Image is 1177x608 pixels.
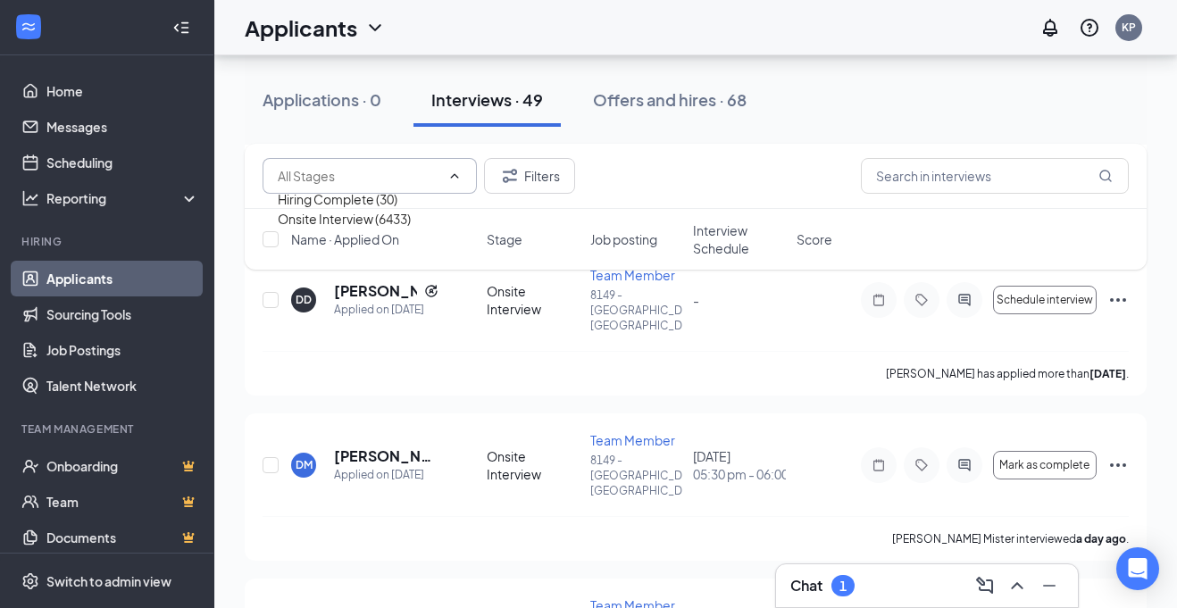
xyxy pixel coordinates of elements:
p: 8149 - [GEOGRAPHIC_DATA], [GEOGRAPHIC_DATA] [590,287,683,333]
p: 8149 - [GEOGRAPHIC_DATA], [GEOGRAPHIC_DATA] [590,453,683,498]
svg: ActiveChat [954,458,975,472]
div: Onsite Interview [487,447,580,483]
button: ComposeMessage [971,571,999,600]
svg: MagnifyingGlass [1098,169,1113,183]
a: Talent Network [46,368,199,404]
svg: ChevronDown [364,17,386,38]
input: All Stages [278,166,440,186]
input: Search in interviews [861,158,1129,194]
svg: ChevronUp [447,169,462,183]
div: Team Management [21,421,196,437]
div: Onsite Interview (6433) [278,209,411,229]
button: Mark as complete [993,451,1097,479]
a: Home [46,73,199,109]
span: Team Member [590,432,675,448]
div: Hiring Complete (30) [278,189,397,209]
span: Schedule interview [997,294,1093,306]
a: Sourcing Tools [46,296,199,332]
b: [DATE] [1089,367,1126,380]
span: 05:30 pm - 06:00 pm [693,465,786,483]
span: Score [797,230,832,248]
div: Interviews · 49 [431,88,543,111]
button: Minimize [1035,571,1064,600]
a: Applicants [46,261,199,296]
span: Job posting [590,230,657,248]
div: Switch to admin view [46,572,171,590]
div: Applied on [DATE] [334,466,438,484]
span: Name · Applied On [291,230,399,248]
a: Scheduling [46,145,199,180]
svg: Ellipses [1107,454,1129,476]
svg: Tag [911,458,932,472]
h5: [PERSON_NAME] [334,281,417,301]
div: DD [296,292,312,307]
h1: Applicants [245,12,357,43]
a: Job Postings [46,332,199,368]
div: KP [1122,20,1136,35]
svg: Collapse [172,19,190,37]
svg: Reapply [424,284,438,298]
svg: WorkstreamLogo [20,18,38,36]
svg: Note [868,458,889,472]
span: Mark as complete [999,459,1089,471]
div: Offers and hires · 68 [593,88,747,111]
div: [DATE] [693,447,786,483]
a: OnboardingCrown [46,448,199,484]
div: Applied on [DATE] [334,301,438,319]
div: DM [296,457,313,472]
svg: Note [868,293,889,307]
span: - [693,292,699,308]
b: a day ago [1076,532,1126,546]
svg: QuestionInfo [1079,17,1100,38]
svg: Analysis [21,189,39,207]
button: Filter Filters [484,158,575,194]
svg: Settings [21,572,39,590]
div: Reporting [46,189,200,207]
div: Applications · 0 [263,88,381,111]
p: [PERSON_NAME] has applied more than . [886,366,1129,381]
a: DocumentsCrown [46,520,199,555]
div: Hiring [21,234,196,249]
h3: Chat [790,576,822,596]
h5: [PERSON_NAME] Mister [334,446,438,466]
svg: Tag [911,293,932,307]
span: Stage [487,230,522,248]
div: 1 [839,579,847,594]
button: Schedule interview [993,286,1097,314]
svg: ComposeMessage [974,575,996,596]
svg: ChevronUp [1006,575,1028,596]
svg: Ellipses [1107,289,1129,311]
a: TeamCrown [46,484,199,520]
svg: Filter [499,165,521,187]
svg: Minimize [1039,575,1060,596]
div: Open Intercom Messenger [1116,547,1159,590]
button: ChevronUp [1003,571,1031,600]
p: [PERSON_NAME] Mister interviewed . [892,531,1129,546]
svg: Notifications [1039,17,1061,38]
span: Interview Schedule [693,221,786,257]
svg: ActiveChat [954,293,975,307]
a: Messages [46,109,199,145]
div: Onsite Interview [487,282,580,318]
